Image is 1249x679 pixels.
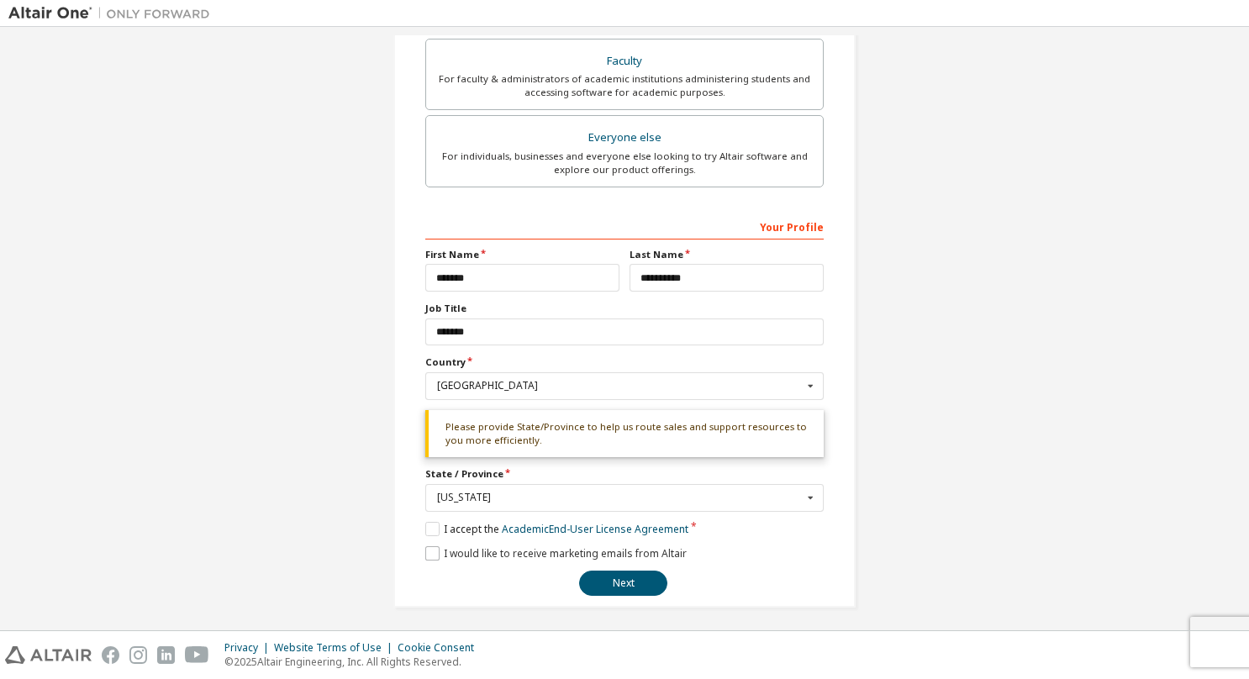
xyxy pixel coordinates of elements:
div: For faculty & administrators of academic institutions administering students and accessing softwa... [436,72,813,99]
div: Cookie Consent [398,641,484,655]
a: Academic End-User License Agreement [502,522,688,536]
label: Last Name [630,248,824,261]
img: Altair One [8,5,219,22]
label: State / Province [425,467,824,481]
img: altair_logo.svg [5,646,92,664]
label: First Name [425,248,619,261]
p: © 2025 Altair Engineering, Inc. All Rights Reserved. [224,655,484,669]
label: I accept the [425,522,688,536]
div: Privacy [224,641,274,655]
img: facebook.svg [102,646,119,664]
div: Please provide State/Province to help us route sales and support resources to you more efficiently. [425,410,824,458]
label: Job Title [425,302,824,315]
img: instagram.svg [129,646,147,664]
button: Next [579,571,667,596]
img: linkedin.svg [157,646,175,664]
label: Country [425,355,824,369]
div: Faculty [436,50,813,73]
label: I would like to receive marketing emails from Altair [425,546,687,561]
div: Everyone else [436,126,813,150]
div: Website Terms of Use [274,641,398,655]
div: Your Profile [425,213,824,239]
div: [GEOGRAPHIC_DATA] [437,381,803,391]
div: For individuals, businesses and everyone else looking to try Altair software and explore our prod... [436,150,813,176]
img: youtube.svg [185,646,209,664]
div: [US_STATE] [437,492,803,503]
